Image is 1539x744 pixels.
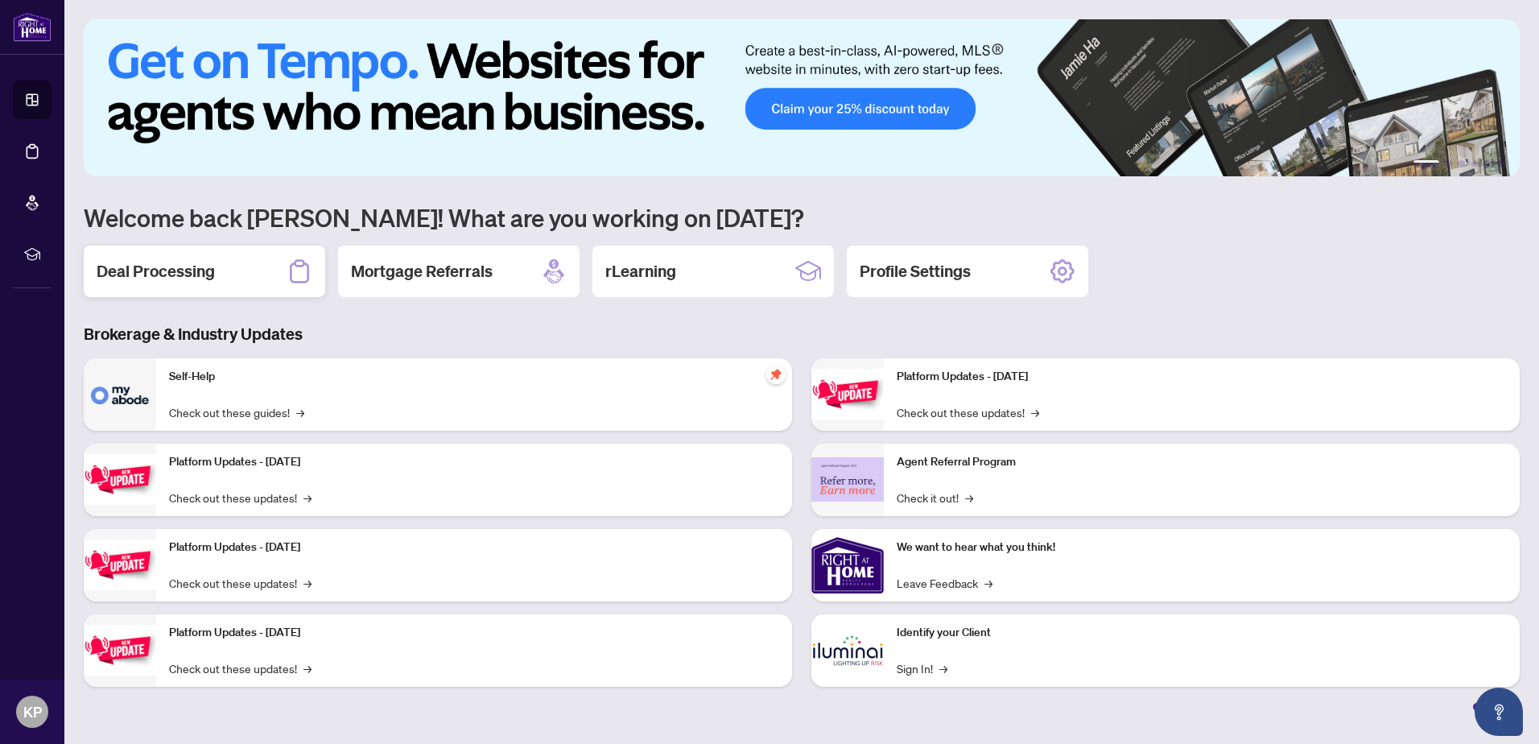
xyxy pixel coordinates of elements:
[169,539,779,556] p: Platform Updates - [DATE]
[84,202,1520,233] h1: Welcome back [PERSON_NAME]! What are you working on [DATE]?
[169,403,304,421] a: Check out these guides!→
[169,574,312,592] a: Check out these updates!→
[897,624,1507,642] p: Identify your Client
[939,659,947,677] span: →
[897,368,1507,386] p: Platform Updates - [DATE]
[84,323,1520,345] h3: Brokerage & Industry Updates
[1497,160,1504,167] button: 6
[897,574,992,592] a: Leave Feedback→
[351,260,493,283] h2: Mortgage Referrals
[811,529,884,601] img: We want to hear what you think!
[1475,688,1523,736] button: Open asap
[965,489,973,506] span: →
[13,12,52,42] img: logo
[605,260,676,283] h2: rLearning
[897,453,1507,471] p: Agent Referral Program
[169,368,779,386] p: Self-Help
[84,539,156,590] img: Platform Updates - July 21, 2025
[169,659,312,677] a: Check out these updates!→
[1446,160,1452,167] button: 2
[860,260,971,283] h2: Profile Settings
[897,403,1039,421] a: Check out these updates!→
[897,489,973,506] a: Check it out!→
[984,574,992,592] span: →
[303,659,312,677] span: →
[23,701,42,723] span: KP
[84,454,156,505] img: Platform Updates - September 16, 2025
[1413,160,1439,167] button: 1
[897,539,1507,556] p: We want to hear what you think!
[97,260,215,283] h2: Deal Processing
[169,453,779,471] p: Platform Updates - [DATE]
[84,19,1520,176] img: Slide 0
[1459,160,1465,167] button: 3
[169,624,779,642] p: Platform Updates - [DATE]
[303,489,312,506] span: →
[766,365,786,384] span: pushpin
[1031,403,1039,421] span: →
[1471,160,1478,167] button: 4
[84,625,156,676] img: Platform Updates - July 8, 2025
[811,457,884,502] img: Agent Referral Program
[811,614,884,687] img: Identify your Client
[169,489,312,506] a: Check out these updates!→
[897,659,947,677] a: Sign In!→
[84,358,156,431] img: Self-Help
[811,369,884,420] img: Platform Updates - June 23, 2025
[1484,160,1491,167] button: 5
[296,403,304,421] span: →
[303,574,312,592] span: →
